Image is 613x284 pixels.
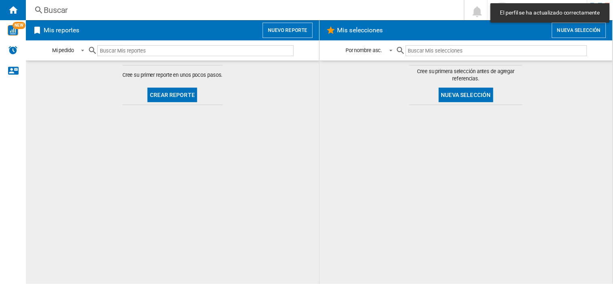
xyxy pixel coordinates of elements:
[42,23,81,38] h2: Mis reportes
[122,72,223,79] span: Cree su primer reporte en unos pocos pasos.
[345,47,382,53] div: Por nombre asc.
[439,88,493,102] button: Nueva selección
[409,68,522,82] span: Cree su primera selección antes de agregar referencias.
[44,4,443,16] div: Buscar
[263,23,313,38] button: Nuevo reporte
[406,45,587,56] input: Buscar Mis selecciones
[13,22,25,29] span: NEW
[147,88,197,102] button: Crear reporte
[498,9,602,17] span: El perfil se ha actualizado correctamente
[552,23,606,38] button: Nueva selección
[336,23,385,38] h2: Mis selecciones
[8,45,18,55] img: alerts-logo.svg
[52,47,74,53] div: Mi pedido
[8,25,18,36] img: wise-card.svg
[97,45,294,56] input: Buscar Mis reportes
